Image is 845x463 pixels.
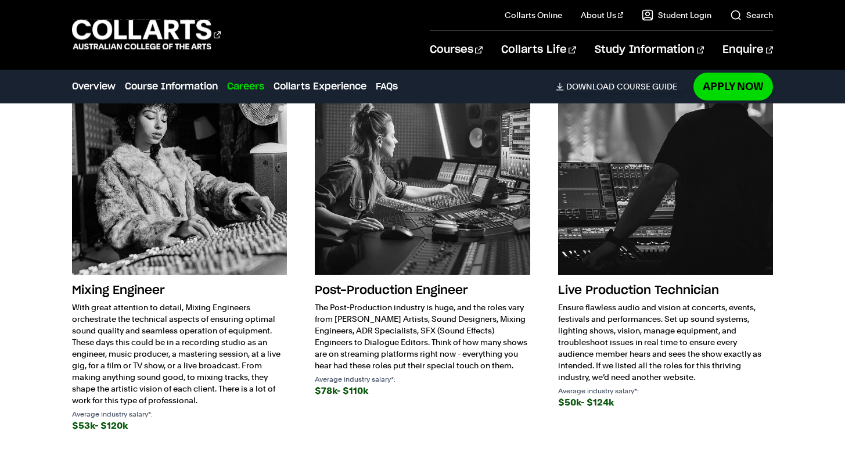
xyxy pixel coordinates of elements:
[558,279,774,302] h3: Live Production Technician
[376,80,398,94] a: FAQs
[558,302,774,383] p: Ensure flawless audio and vision at concerts, events, festivals and performances. Set up sound sy...
[315,279,530,302] h3: Post-Production Engineer
[72,18,221,51] div: Go to homepage
[566,81,614,92] span: Download
[558,394,774,411] div: $50k- $124k
[581,9,624,21] a: About Us
[501,31,576,69] a: Collarts Life
[227,80,264,94] a: Careers
[642,9,711,21] a: Student Login
[72,418,287,434] div: $53k- $120k
[693,73,773,100] a: Apply Now
[722,31,773,69] a: Enquire
[556,81,686,92] a: DownloadCourse Guide
[505,9,562,21] a: Collarts Online
[72,302,287,406] p: With great attention to detail, Mixing Engineers orchestrate the technical aspects of ensuring op...
[72,411,287,418] p: Average industry salary*:
[315,376,530,383] p: Average industry salary*:
[595,31,704,69] a: Study Information
[274,80,366,94] a: Collarts Experience
[125,80,218,94] a: Course Information
[315,302,530,371] p: The Post-Production industry is huge, and the roles vary from [PERSON_NAME] Artists, Sound Design...
[430,31,483,69] a: Courses
[730,9,773,21] a: Search
[72,80,116,94] a: Overview
[315,383,530,399] div: $78k- $110k
[72,279,287,302] h3: Mixing Engineer
[558,387,774,394] p: Average industry salary*:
